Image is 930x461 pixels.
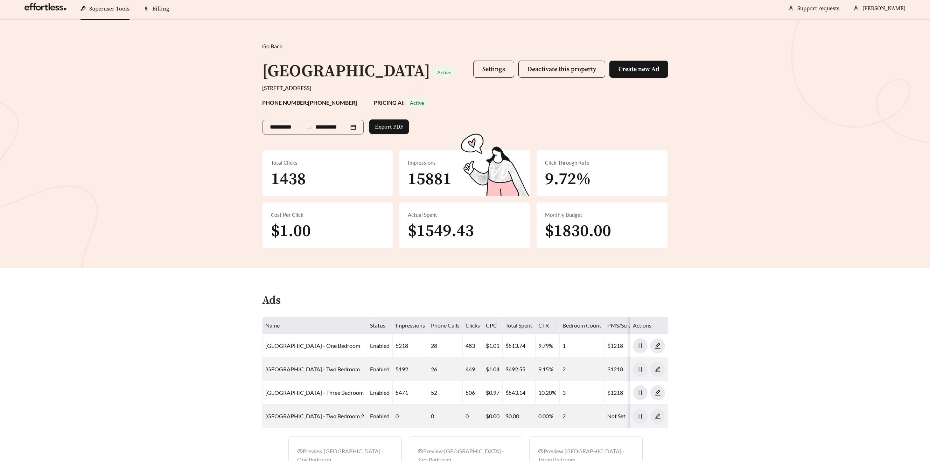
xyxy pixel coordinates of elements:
span: $1830.00 [545,221,611,242]
td: $1218 [604,334,667,358]
a: edit [650,413,665,419]
td: 9.79% [536,334,560,358]
span: 9.72% [545,169,591,190]
td: 5192 [393,358,428,381]
th: PMS/Scraper Unit Price [604,317,667,334]
a: edit [650,342,665,349]
button: edit [650,362,665,377]
td: 5218 [393,334,428,358]
td: $492.55 [503,358,536,381]
a: [GEOGRAPHIC_DATA] - Two Bedroom [265,366,360,372]
span: Create new Ad [618,65,659,73]
span: Export PDF [375,123,403,131]
span: 1438 [271,169,306,190]
td: 26 [428,358,463,381]
span: 15881 [408,169,452,190]
button: Deactivate this property [518,61,605,78]
span: Superuser Tools [89,5,130,12]
span: edit [651,390,665,396]
div: [STREET_ADDRESS] [262,84,668,92]
div: Total Clicks [271,159,385,167]
td: 28 [428,334,463,358]
th: Actions [630,317,668,334]
td: 0.00% [536,405,560,428]
button: edit [650,385,665,400]
td: 9.15% [536,358,560,381]
div: Impressions [408,159,522,167]
span: pause [633,366,647,372]
td: $0.97 [483,381,503,405]
a: [GEOGRAPHIC_DATA] - One Bedroom [265,342,360,349]
td: $543.14 [503,381,536,405]
span: enabled [370,342,390,349]
a: Support requests [797,5,839,12]
th: Total Spent [503,317,536,334]
button: edit [650,409,665,424]
td: 1 [560,334,604,358]
h1: [GEOGRAPHIC_DATA] [262,61,430,82]
td: $0.00 [503,405,536,428]
a: [GEOGRAPHIC_DATA] - Two Bedroom 2 [265,413,364,419]
span: CTR [538,322,549,329]
button: Settings [473,61,514,78]
span: Settings [482,65,505,73]
strong: PRICING AI: [374,99,428,106]
button: pause [633,409,648,424]
span: enabled [370,366,390,372]
strong: PHONE NUMBER: [PHONE_NUMBER] [262,99,357,106]
td: 0 [463,405,483,428]
td: $1.01 [483,334,503,358]
span: [PERSON_NAME] [862,5,905,12]
th: Phone Calls [428,317,463,334]
span: Go Back [262,43,282,49]
td: 0 [393,405,428,428]
th: Clicks [463,317,483,334]
td: $0.00 [483,405,503,428]
a: edit [650,366,665,372]
span: pause [633,343,647,349]
span: CPC [486,322,497,329]
span: Deactivate this property [527,65,596,73]
th: Impressions [393,317,428,334]
span: pause [633,390,647,396]
span: pause [633,413,647,419]
span: edit [651,343,665,349]
a: [GEOGRAPHIC_DATA] - Three Bedroom [265,389,364,396]
td: 449 [463,358,483,381]
button: Export PDF [369,119,409,134]
h4: Ads [262,295,281,307]
td: 483 [463,334,483,358]
span: to [306,124,313,130]
button: edit [650,338,665,353]
td: 10.20% [536,381,560,405]
div: Click-Through Rate [545,159,659,167]
td: 5471 [393,381,428,405]
div: Monthly Budget [545,211,659,219]
span: edit [651,366,665,372]
span: enabled [370,413,390,419]
button: pause [633,338,648,353]
td: $1218 [604,358,667,381]
a: edit [650,389,665,396]
span: Active [437,69,451,75]
th: Responsive Ad Id [667,317,715,334]
span: edit [651,413,665,419]
td: 2 [560,358,604,381]
td: 506 [463,381,483,405]
button: pause [633,362,648,377]
button: pause [633,385,648,400]
td: Not Set [604,405,667,428]
span: swap-right [306,124,313,131]
td: 52 [428,381,463,405]
span: eye [297,448,303,454]
span: eye [418,448,423,454]
td: $1.04 [483,358,503,381]
span: enabled [370,389,390,396]
td: $1218 [604,381,667,405]
td: 3 [560,381,604,405]
button: Create new Ad [609,61,668,78]
th: Status [367,317,393,334]
th: Name [263,317,367,334]
div: Cost Per Click [271,211,385,219]
td: $513.74 [503,334,536,358]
